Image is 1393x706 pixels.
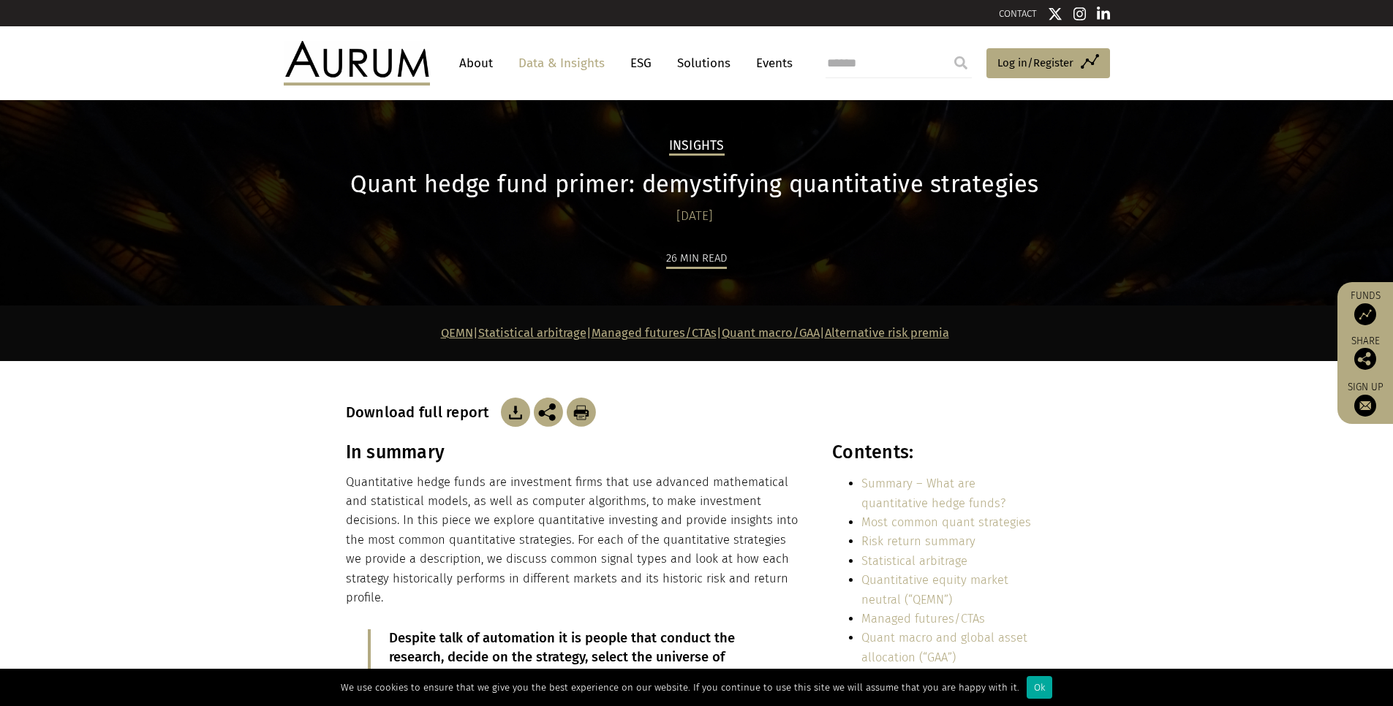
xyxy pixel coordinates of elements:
a: Quant macro/GAA [722,326,820,340]
img: Download Article [501,398,530,427]
h3: In summary [346,441,801,463]
a: Statistical arbitrage [478,326,586,340]
a: Funds [1345,289,1386,325]
img: Share this post [1354,348,1376,370]
a: Most common quant strategies [861,515,1031,529]
div: 26 min read [666,249,727,269]
input: Submit [946,48,975,77]
h3: Contents: [832,441,1043,463]
a: Alternative risk premia [825,326,949,340]
a: Statistical arbitrage [861,554,967,568]
a: Risk return summary [861,534,975,548]
img: Download Article [567,398,596,427]
h2: Insights [669,138,725,156]
a: About [452,50,500,77]
img: Instagram icon [1073,7,1087,21]
a: Data & Insights [511,50,612,77]
strong: | | | | [441,326,949,340]
p: Despite talk of automation it is people that conduct the research, decide on the strategy, select... [389,629,760,705]
a: Log in/Register [986,48,1110,79]
a: Events [749,50,793,77]
a: CONTACT [999,8,1037,19]
p: Quantitative hedge funds are investment firms that use advanced mathematical and statistical mode... [346,473,801,608]
a: ESG [623,50,659,77]
img: Linkedin icon [1097,7,1110,21]
img: Access Funds [1354,303,1376,325]
img: Share this post [534,398,563,427]
a: Managed futures/CTAs [592,326,717,340]
h1: Quant hedge fund primer: demystifying quantitative strategies [346,170,1044,199]
a: Managed futures/CTAs [861,612,985,626]
a: Sign up [1345,381,1386,417]
img: Aurum [284,41,430,85]
a: Summary – What are quantitative hedge funds? [861,477,1005,509]
div: [DATE] [346,206,1044,227]
span: Log in/Register [997,54,1073,72]
a: Quantitative equity market neutral (“QEMN”) [861,573,1008,606]
a: Solutions [670,50,738,77]
div: Share [1345,336,1386,370]
a: Quant macro and global asset allocation (“GAA”) [861,631,1027,664]
h3: Download full report [346,403,497,421]
img: Twitter icon [1048,7,1062,21]
div: Ok [1027,676,1052,699]
a: QEMN [441,326,473,340]
img: Sign up to our newsletter [1354,395,1376,417]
